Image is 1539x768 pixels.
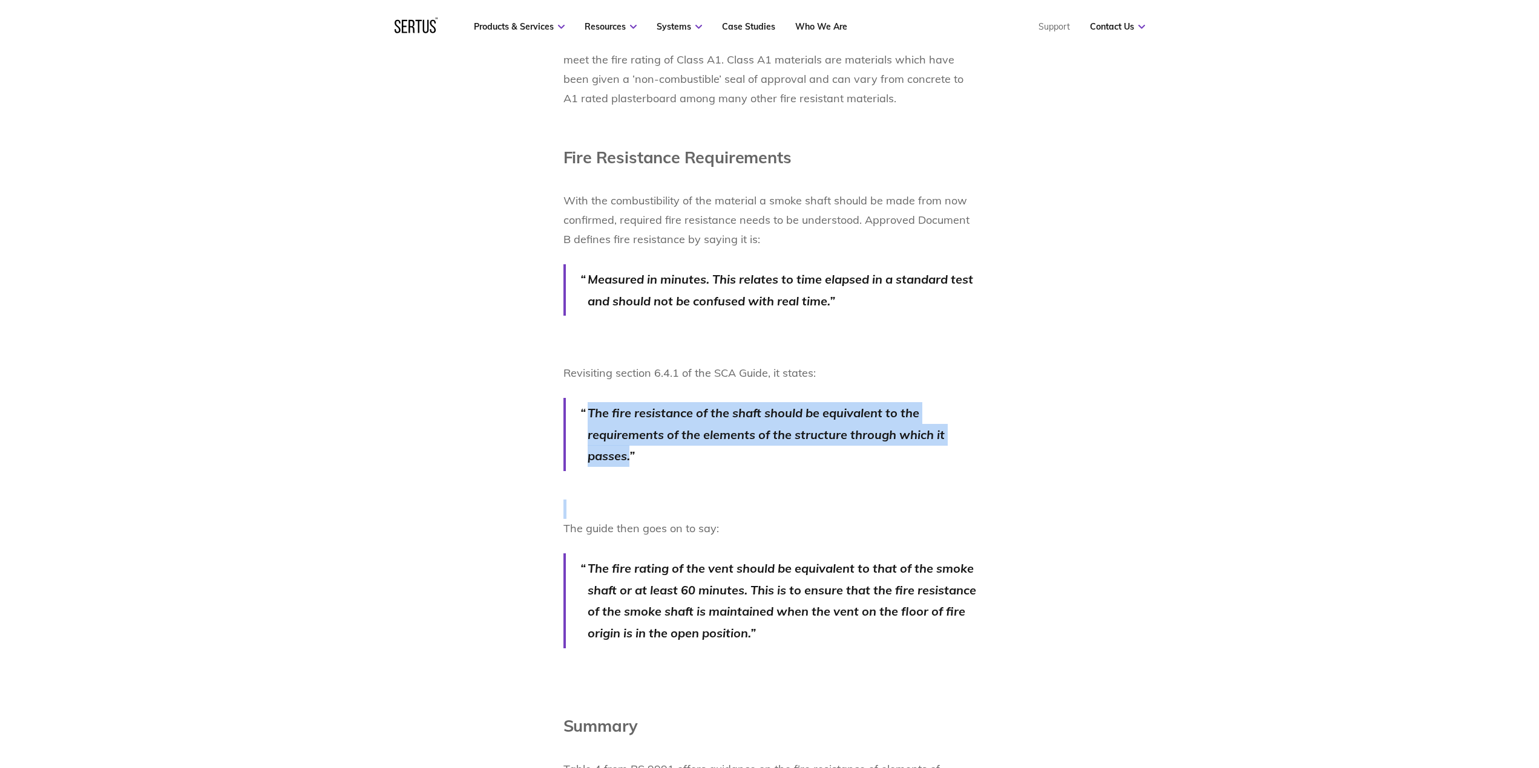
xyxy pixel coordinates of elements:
p: The guide then goes on to say: [563,500,976,538]
iframe: Chat Widget [1321,628,1539,768]
a: Who We Are [795,21,847,32]
p: Revisiting section 6.4.1 of the SCA Guide, it states: [563,344,976,383]
a: Case Studies [722,21,775,32]
h1: Summary [563,711,976,740]
a: Support [1039,21,1070,32]
a: Resources [585,21,637,32]
p: With the combustibility of the material a smoke shaft should be made from now confirmed, required... [563,172,976,249]
p: The fire resistance of the shaft should be equivalent to the requirements of the elements of the ... [588,402,976,467]
a: Systems [657,21,702,32]
a: Contact Us [1090,21,1145,32]
p: Measured in minutes. This relates to time elapsed in a standard test and should not be confused w... [588,268,976,311]
p: The fire rating of the vent should be equivalent to that of the smoke shaft or at least 60 minute... [588,558,976,643]
a: Products & Services [474,21,565,32]
h1: Fire Resistance Requirements [563,143,976,172]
